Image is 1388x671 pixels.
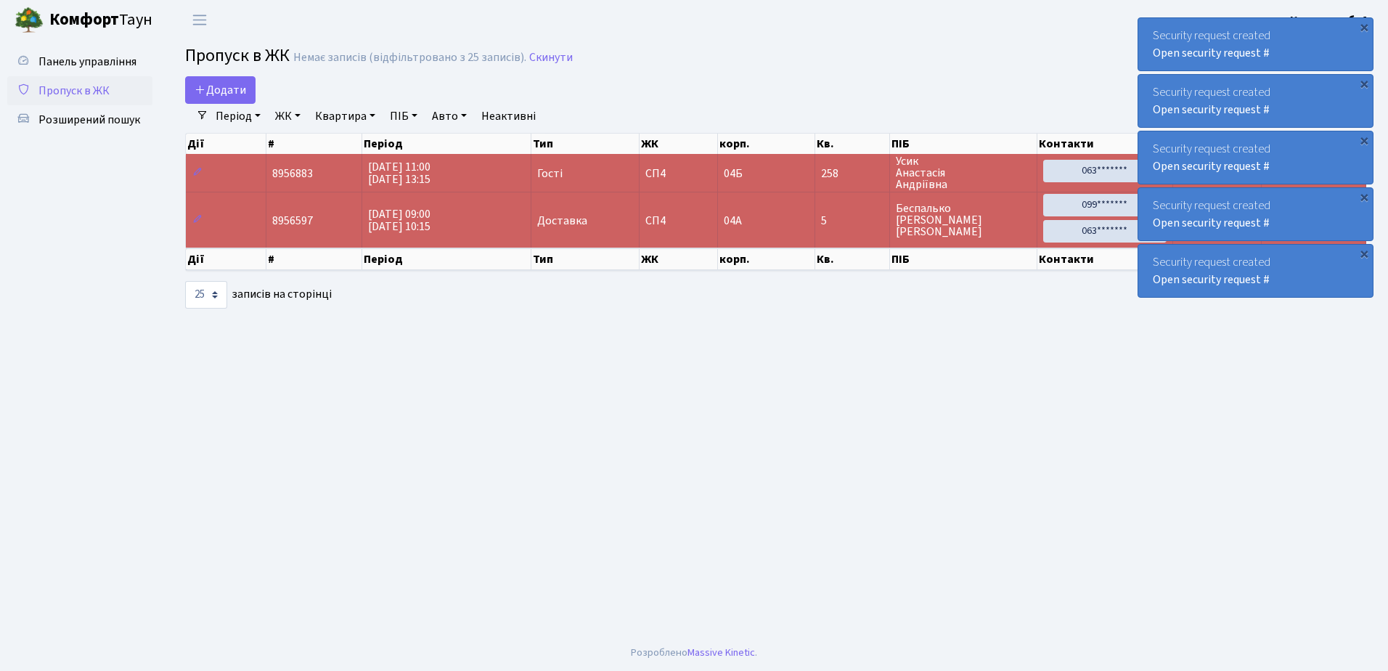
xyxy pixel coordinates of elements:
[815,248,889,270] th: Кв.
[185,281,227,309] select: записів на сторінці
[309,104,381,129] a: Квартира
[15,6,44,35] img: logo.png
[1153,272,1270,288] a: Open security request #
[815,134,889,154] th: Кв.
[1138,245,1373,297] div: Security request created
[1037,248,1173,270] th: Контакти
[724,166,743,182] span: 04Б
[1138,188,1373,240] div: Security request created
[1138,75,1373,127] div: Security request created
[687,645,755,660] a: Massive Kinetic
[1357,190,1371,204] div: ×
[266,134,362,154] th: #
[1037,134,1173,154] th: Контакти
[1357,133,1371,147] div: ×
[890,248,1037,270] th: ПІБ
[7,76,152,105] a: Пропуск в ЖК
[531,248,640,270] th: Тип
[1357,20,1371,34] div: ×
[1357,246,1371,261] div: ×
[475,104,542,129] a: Неактивні
[210,104,266,129] a: Період
[1357,76,1371,91] div: ×
[269,104,306,129] a: ЖК
[1153,158,1270,174] a: Open security request #
[368,159,430,187] span: [DATE] 11:00 [DATE] 13:15
[531,134,640,154] th: Тип
[272,166,313,182] span: 8956883
[272,213,313,229] span: 8956597
[718,134,815,154] th: корп.
[195,82,246,98] span: Додати
[640,134,718,154] th: ЖК
[49,8,119,31] b: Комфорт
[362,248,531,270] th: Період
[181,8,218,32] button: Переключити навігацію
[38,112,140,128] span: Розширений пошук
[1138,131,1373,184] div: Security request created
[718,248,815,270] th: корп.
[821,168,883,179] span: 258
[1153,215,1270,231] a: Open security request #
[1153,102,1270,118] a: Open security request #
[384,104,423,129] a: ПІБ
[896,203,1031,237] span: Беспалько [PERSON_NAME] [PERSON_NAME]
[368,206,430,235] span: [DATE] 09:00 [DATE] 10:15
[890,134,1037,154] th: ПІБ
[640,248,718,270] th: ЖК
[724,213,742,229] span: 04А
[529,51,573,65] a: Скинути
[185,76,256,104] a: Додати
[645,215,711,227] span: СП4
[537,215,587,227] span: Доставка
[186,134,266,154] th: Дії
[1290,12,1371,29] a: Консьєрж б. 4.
[362,134,531,154] th: Період
[1138,18,1373,70] div: Security request created
[7,105,152,134] a: Розширений пошук
[293,51,526,65] div: Немає записів (відфільтровано з 25 записів).
[185,281,332,309] label: записів на сторінці
[38,54,136,70] span: Панель управління
[631,645,757,661] div: Розроблено .
[645,168,711,179] span: СП4
[185,43,290,68] span: Пропуск в ЖК
[537,168,563,179] span: Гості
[821,215,883,227] span: 5
[186,248,266,270] th: Дії
[38,83,110,99] span: Пропуск в ЖК
[266,248,362,270] th: #
[1153,45,1270,61] a: Open security request #
[7,47,152,76] a: Панель управління
[426,104,473,129] a: Авто
[1290,12,1371,28] b: Консьєрж б. 4.
[896,155,1031,190] span: Усик Анастасія Андріївна
[49,8,152,33] span: Таун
